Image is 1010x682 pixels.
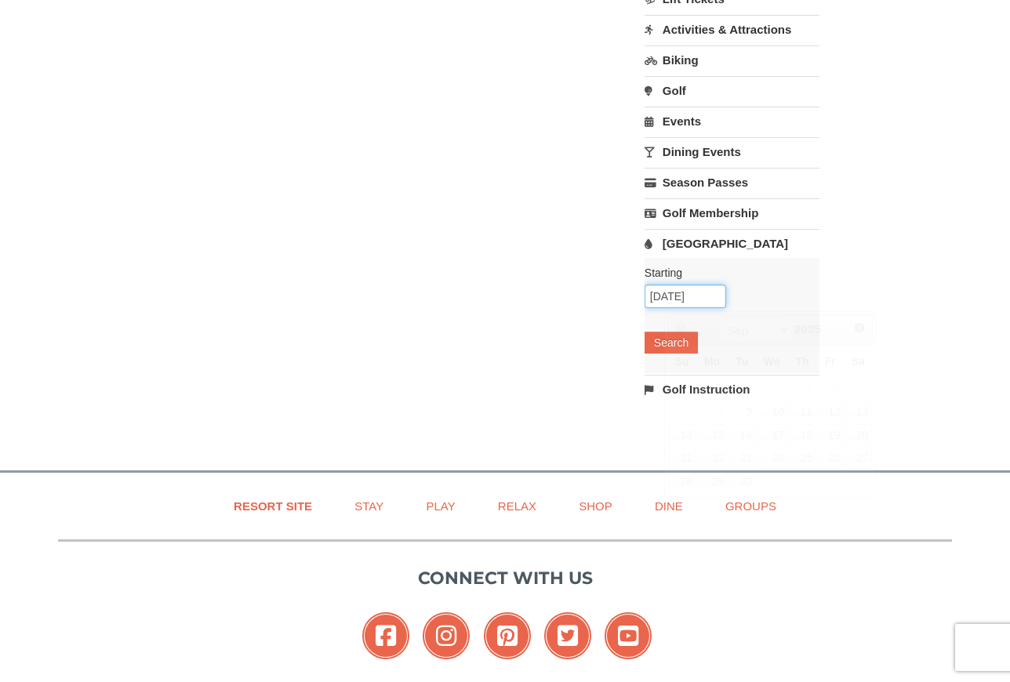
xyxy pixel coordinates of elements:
[817,401,844,423] a: 12
[214,488,332,524] a: Resort Site
[697,470,727,492] a: 29
[645,265,808,281] label: Starting
[645,332,698,354] button: Search
[728,470,755,492] a: 30
[674,321,687,334] span: Prev
[635,488,703,524] a: Dine
[559,488,632,524] a: Shop
[58,565,952,591] p: Connect with us
[645,15,819,44] a: Activities & Attractions
[645,107,819,136] a: Events
[764,355,780,368] span: Wednesday
[845,424,871,446] a: 20
[697,424,727,446] a: 15
[668,401,696,423] span: 7
[406,488,474,524] a: Play
[728,447,755,469] a: 23
[706,488,796,524] a: Groups
[757,378,787,400] span: 3
[789,378,816,400] span: 4
[668,424,696,446] a: 14
[645,229,819,258] a: [GEOGRAPHIC_DATA]
[674,355,688,368] span: Sunday
[853,321,866,334] span: Next
[845,378,871,400] span: 6
[795,355,808,368] span: Thursday
[478,488,556,524] a: Relax
[697,447,727,469] a: 22
[825,355,836,368] span: Friday
[645,168,819,197] a: Season Passes
[817,447,844,469] a: 26
[789,424,816,446] a: 18
[728,424,755,446] a: 16
[645,198,819,227] a: Golf Membership
[817,378,844,400] span: 5
[645,45,819,74] a: Biking
[335,488,403,524] a: Stay
[845,401,871,423] a: 13
[668,447,696,469] a: 21
[704,355,720,368] span: Monday
[789,401,816,423] a: 11
[670,317,692,339] a: Prev
[845,447,871,469] a: 27
[817,424,844,446] a: 19
[697,378,727,400] span: 1
[645,76,819,105] a: Golf
[757,447,787,469] a: 24
[852,355,865,368] span: Saturday
[789,447,816,469] a: 25
[697,401,727,423] span: 8
[794,322,821,336] span: 2025
[645,137,819,166] a: Dining Events
[757,424,787,446] a: 17
[645,375,819,404] a: Golf Instruction
[728,378,755,400] span: 2
[736,355,748,368] span: Tuesday
[668,470,696,492] a: 28
[728,401,755,423] a: 9
[757,401,787,423] a: 10
[848,317,870,339] a: Next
